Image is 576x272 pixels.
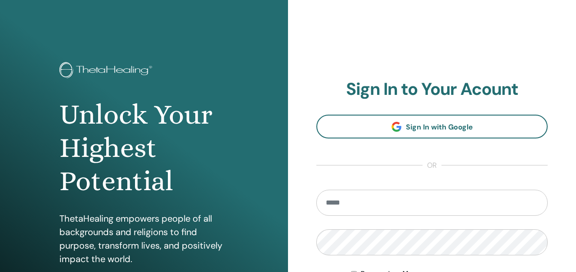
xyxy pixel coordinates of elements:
p: ThetaHealing empowers people of all backgrounds and religions to find purpose, transform lives, a... [59,212,229,266]
span: Sign In with Google [406,122,473,132]
span: or [423,160,441,171]
h1: Unlock Your Highest Potential [59,98,229,198]
a: Sign In with Google [316,115,548,138]
h2: Sign In to Your Acount [316,79,548,100]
